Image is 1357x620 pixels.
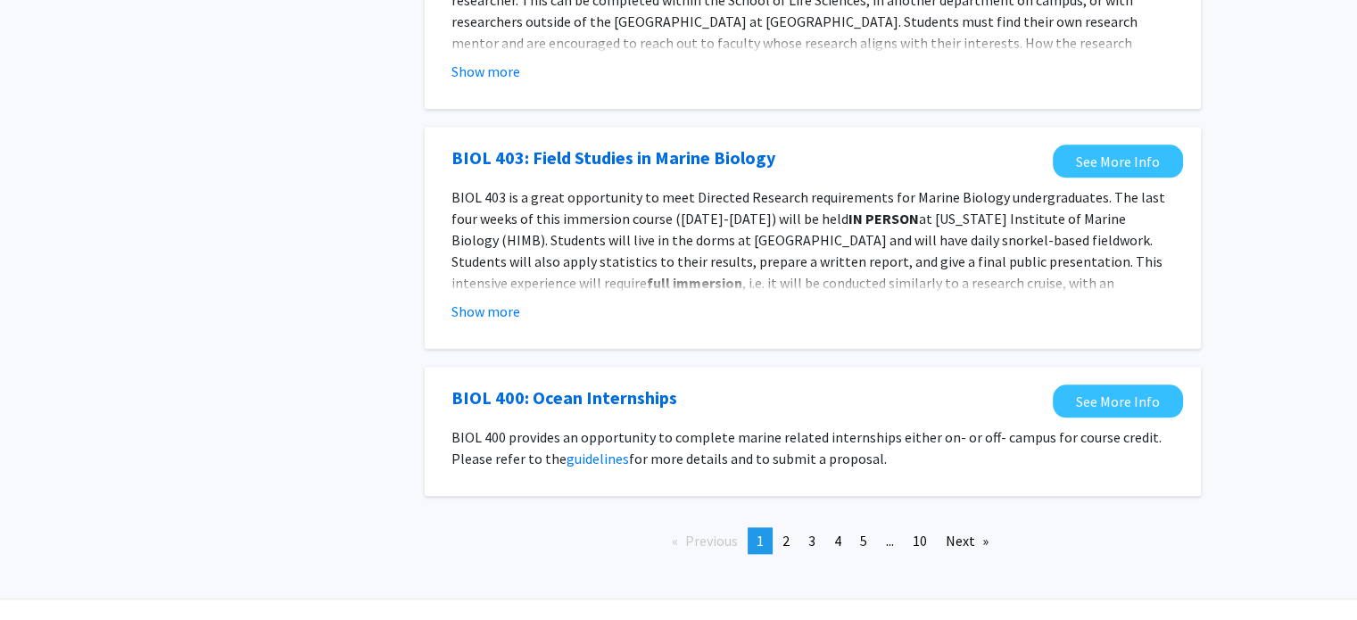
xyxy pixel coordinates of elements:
[451,61,520,82] button: Show more
[685,532,738,550] span: Previous
[860,532,867,550] span: 5
[629,450,887,467] span: for more details and to submit a proposal.
[647,274,742,292] strong: full immersion
[1053,384,1183,417] a: Opens in a new tab
[1053,145,1183,178] a: Opens in a new tab
[782,532,790,550] span: 2
[567,450,629,467] a: guidelines
[808,532,815,550] span: 3
[937,527,997,554] a: Next page
[451,274,1171,335] span: , i.e. it will be conducted similarly to a research cruise, with an expectation of full-time atte...
[451,145,775,171] a: Opens in a new tab
[886,532,894,550] span: ...
[451,188,1165,227] span: BIOL 403 is a great opportunity to meet Directed Research requirements for Marine Biology undergr...
[913,532,927,550] span: 10
[13,540,76,607] iframe: Chat
[451,428,1162,467] span: BIOL 400 provides an opportunity to complete marine related internships either on- or off- campus...
[451,301,520,322] button: Show more
[848,210,919,227] strong: IN PERSON
[834,532,841,550] span: 4
[451,384,677,411] a: Opens in a new tab
[425,527,1201,554] ul: Pagination
[757,532,764,550] span: 1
